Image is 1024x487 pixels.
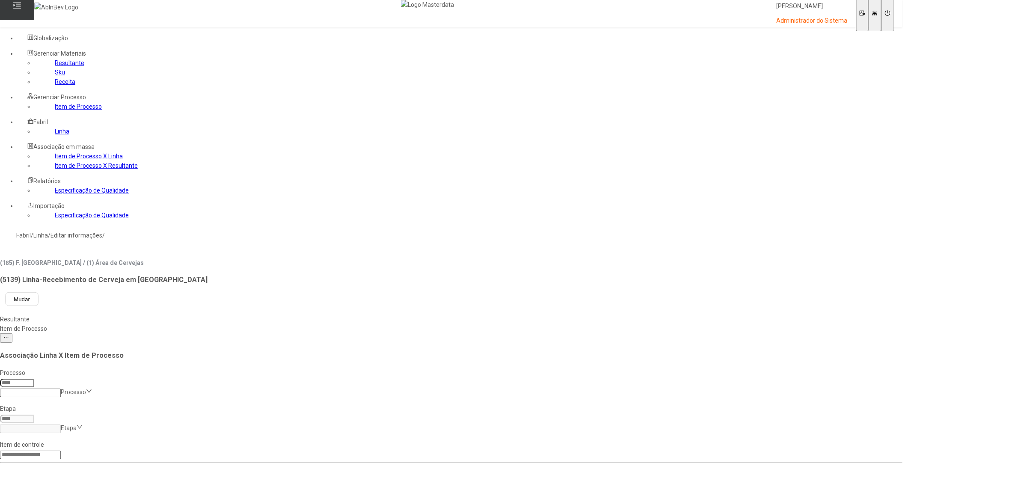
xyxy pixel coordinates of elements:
[55,187,129,194] a: Especificação de Qualidade
[33,202,65,209] span: Importação
[33,178,61,184] span: Relatórios
[61,389,86,395] nz-select-placeholder: Processo
[31,232,33,239] nz-breadcrumb-separator: /
[55,128,69,135] a: Linha
[102,232,105,239] nz-breadcrumb-separator: /
[48,232,50,239] nz-breadcrumb-separator: /
[33,35,68,42] span: Globalização
[55,69,65,76] a: Sku
[33,50,86,57] span: Gerenciar Materiais
[55,162,138,169] a: Item de Processo X Resultante
[14,296,30,303] span: Mudar
[33,94,86,101] span: Gerenciar Processo
[5,292,39,306] button: Mudar
[61,425,77,431] nz-select-placeholder: Etapa
[55,78,75,85] a: Receita
[55,59,84,66] a: Resultante
[33,119,48,125] span: Fabril
[777,2,848,11] p: [PERSON_NAME]
[16,232,31,239] a: Fabril
[777,17,848,25] p: Administrador do Sistema
[55,212,129,219] a: Especificação de Qualidade
[33,143,95,150] span: Associação em massa
[55,153,123,160] a: Item de Processo X Linha
[50,232,102,239] a: Editar informações
[33,232,48,239] a: Linha
[55,103,102,110] a: Item de Processo
[34,3,78,12] img: AbInBev Logo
